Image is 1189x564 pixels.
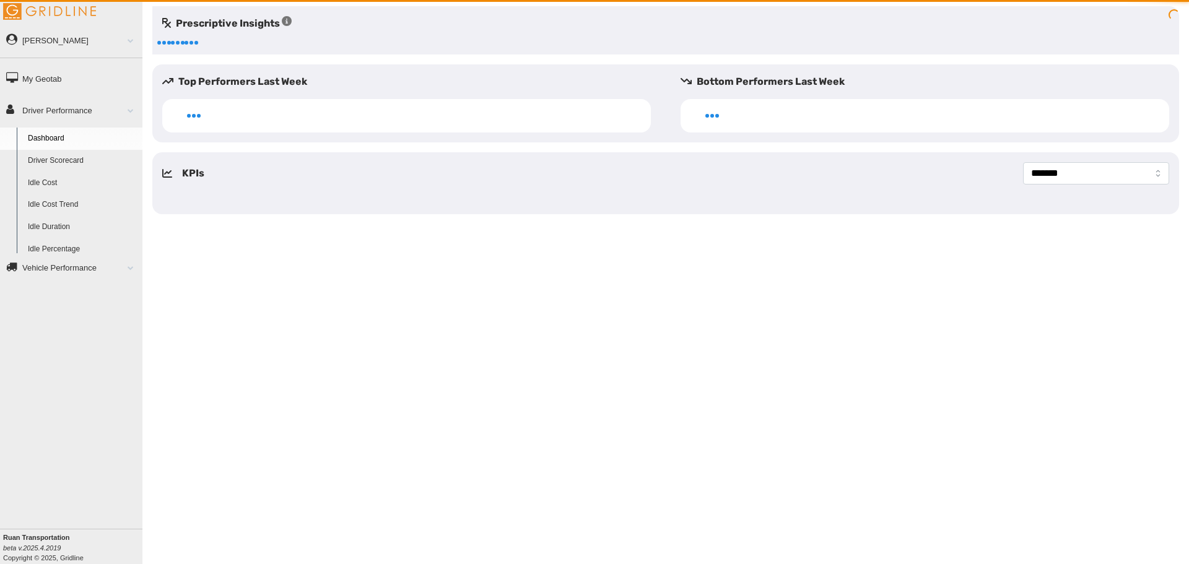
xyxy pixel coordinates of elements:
[162,74,661,89] h5: Top Performers Last Week
[162,16,292,31] h5: Prescriptive Insights
[3,534,70,541] b: Ruan Transportation
[22,128,142,150] a: Dashboard
[681,74,1179,89] h5: Bottom Performers Last Week
[22,216,142,238] a: Idle Duration
[22,194,142,216] a: Idle Cost Trend
[22,238,142,261] a: Idle Percentage
[182,166,204,181] h5: KPIs
[3,532,142,563] div: Copyright © 2025, Gridline
[3,544,61,552] i: beta v.2025.4.2019
[22,172,142,194] a: Idle Cost
[3,3,96,20] img: Gridline
[22,150,142,172] a: Driver Scorecard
